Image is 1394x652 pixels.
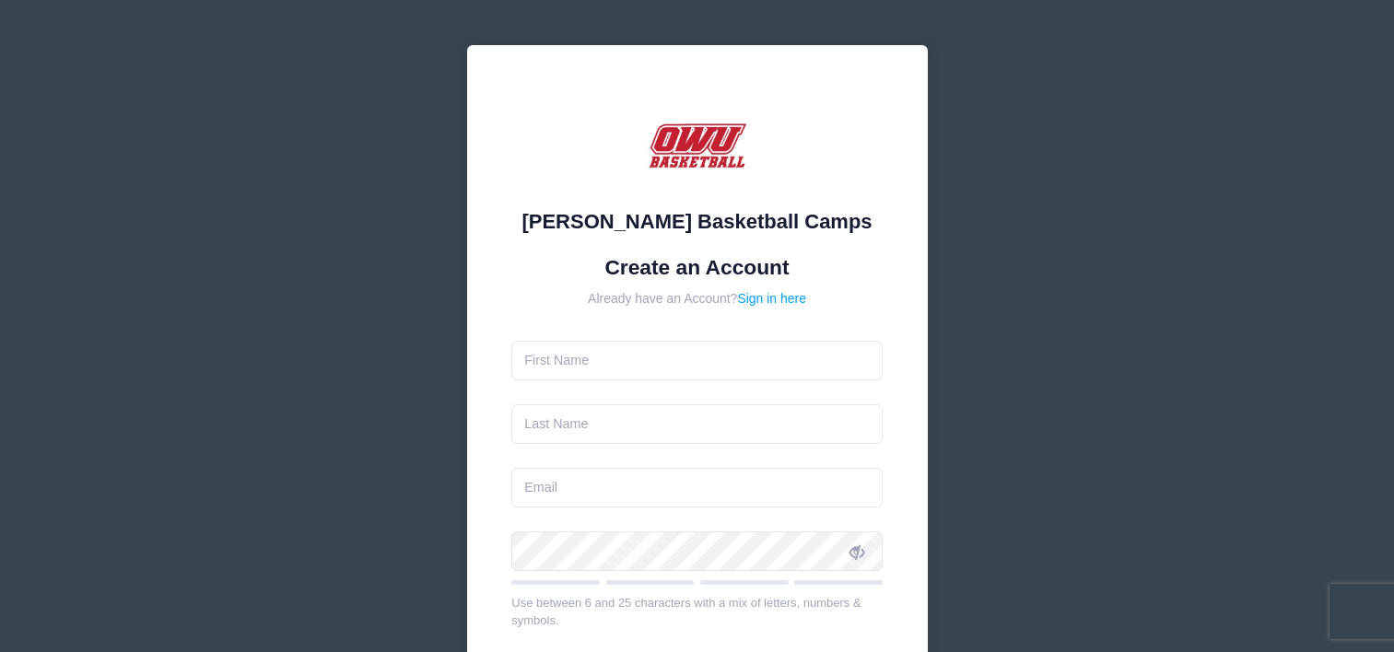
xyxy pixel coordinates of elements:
[737,291,806,306] a: Sign in here
[511,289,883,309] div: Already have an Account?
[511,594,883,630] div: Use between 6 and 25 characters with a mix of letters, numbers & symbols.
[511,341,883,380] input: First Name
[511,404,883,444] input: Last Name
[511,206,883,237] div: [PERSON_NAME] Basketball Camps
[511,255,883,280] h1: Create an Account
[511,468,883,507] input: Email
[642,90,753,201] img: David Vogel Basketball Camps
